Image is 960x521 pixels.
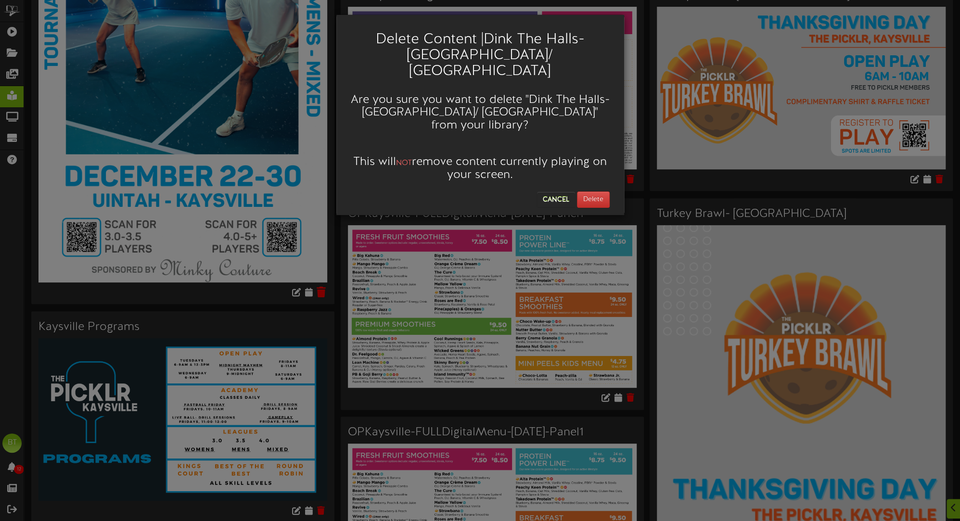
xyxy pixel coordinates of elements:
button: Cancel [537,192,575,207]
h3: This will remove content currently playing on your screen. [351,156,610,181]
h3: Are you sure you want to delete " Dink The Halls- [GEOGRAPHIC_DATA]/ [GEOGRAPHIC_DATA] " from you... [351,94,610,132]
h2: Delete Content | Dink The Halls- [GEOGRAPHIC_DATA]/ [GEOGRAPHIC_DATA] [351,32,610,79]
button: Delete [577,191,610,208]
span: NOT [396,159,412,167]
